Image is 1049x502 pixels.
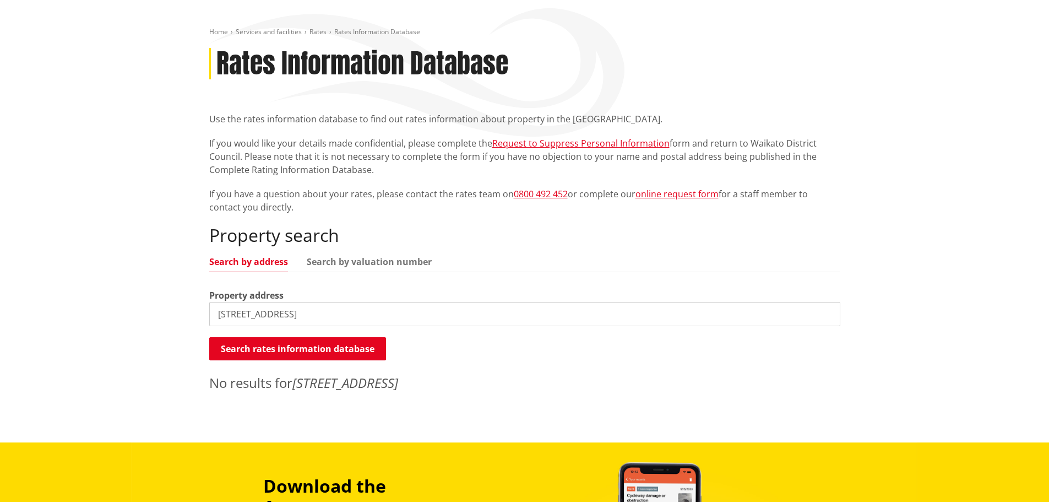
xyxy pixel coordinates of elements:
[309,27,327,36] a: Rates
[216,48,508,80] h1: Rates Information Database
[209,187,840,214] p: If you have a question about your rates, please contact the rates team on or complete our for a s...
[514,188,568,200] a: 0800 492 452
[209,337,386,360] button: Search rates information database
[209,137,840,176] p: If you would like your details made confidential, please complete the form and return to Waikato ...
[209,257,288,266] a: Search by address
[209,112,840,126] p: Use the rates information database to find out rates information about property in the [GEOGRAPHI...
[209,302,840,326] input: e.g. Duke Street NGARUAWAHIA
[292,374,398,392] em: [STREET_ADDRESS]
[236,27,302,36] a: Services and facilities
[635,188,719,200] a: online request form
[998,456,1038,495] iframe: Messenger Launcher
[209,225,840,246] h2: Property search
[209,27,228,36] a: Home
[492,137,670,149] a: Request to Suppress Personal Information
[209,289,284,302] label: Property address
[334,27,420,36] span: Rates Information Database
[307,257,432,266] a: Search by valuation number
[209,373,840,393] p: No results for
[209,28,840,37] nav: breadcrumb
